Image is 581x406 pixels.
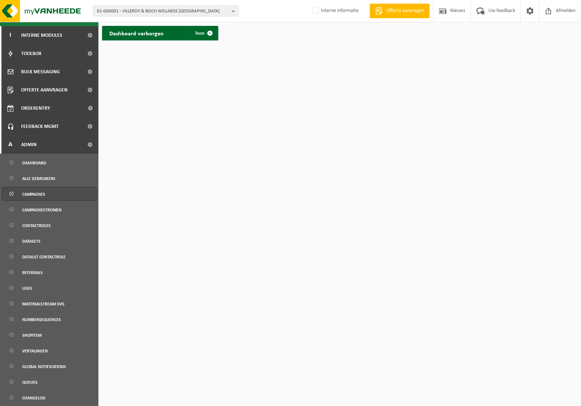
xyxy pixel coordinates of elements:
[2,312,97,326] a: Numbersequences
[2,250,97,263] a: default contactrole
[311,5,359,16] label: Interne informatie
[190,26,218,40] a: Toon
[21,136,36,154] span: Admin
[385,7,426,15] span: Offerte aanvragen
[21,99,82,117] span: Orderentry Goedkeuring
[22,187,45,201] span: Campagnes
[2,187,97,201] a: Campagnes
[22,281,32,295] span: Logs
[195,31,205,36] span: Toon
[2,328,97,342] a: Shopitem
[21,117,59,136] span: Feedback MGMT
[2,344,97,358] a: Vertalingen
[22,203,62,217] span: Campagnestromen
[102,26,171,40] h2: Dashboard verborgen
[22,313,61,327] span: Numbersequences
[97,6,229,17] span: 01-000001 - VILLEROY & BOCH WELLNESS [GEOGRAPHIC_DATA]
[22,344,48,358] span: Vertalingen
[2,203,97,216] a: Campagnestromen
[22,219,51,233] span: Contactroles
[2,265,97,279] a: Internals
[22,266,43,280] span: Internals
[2,391,97,405] a: Changelog
[2,359,97,373] a: Global notifications
[2,281,97,295] a: Logs
[22,328,42,342] span: Shopitem
[22,391,46,405] span: Changelog
[370,4,430,18] a: Offerte aanvragen
[2,297,97,311] a: Materialstream SVG
[22,297,65,311] span: Materialstream SVG
[21,26,62,44] span: Interne modules
[22,234,40,248] span: Datasets
[2,234,97,248] a: Datasets
[21,44,42,63] span: Toolbox
[2,375,97,389] a: Queues
[22,156,46,170] span: Dashboard
[21,81,67,99] span: Offerte aanvragen
[2,171,97,185] a: Alle gebruikers
[7,136,14,154] span: A
[7,26,14,44] span: I
[2,218,97,232] a: Contactroles
[22,172,55,186] span: Alle gebruikers
[2,156,97,169] a: Dashboard
[22,375,38,389] span: Queues
[22,250,66,264] span: default contactrole
[93,5,239,16] button: 01-000001 - VILLEROY & BOCH WELLNESS [GEOGRAPHIC_DATA]
[22,360,66,374] span: Global notifications
[21,63,60,81] span: Bulk Messaging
